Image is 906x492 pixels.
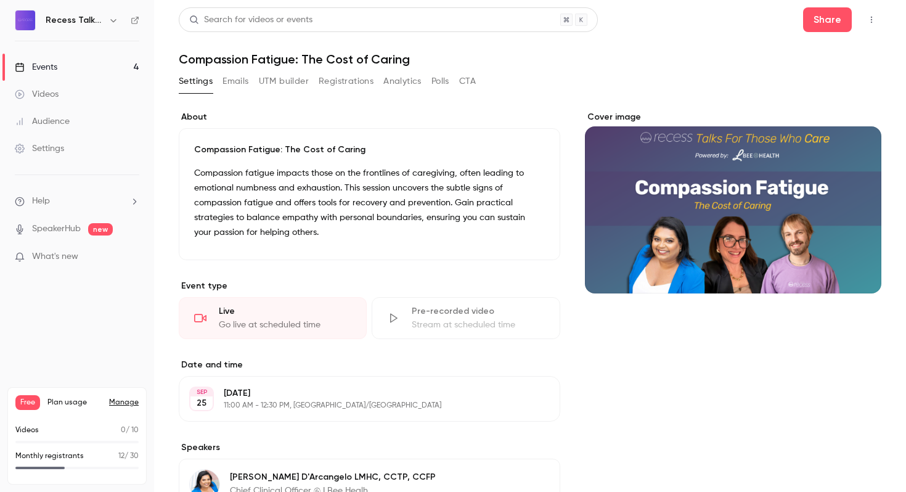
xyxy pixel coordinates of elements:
[179,359,560,371] label: Date and time
[194,166,545,240] p: Compassion fatigue impacts those on the frontlines of caregiving, often leading to emotional numb...
[46,14,104,27] h6: Recess Talks For Those Who Care
[15,195,139,208] li: help-dropdown-opener
[197,397,206,409] p: 25
[109,398,139,408] a: Manage
[459,72,476,91] button: CTA
[222,72,248,91] button: Emails
[32,195,50,208] span: Help
[179,441,560,454] label: Speakers
[224,387,495,400] p: [DATE]
[15,142,64,155] div: Settings
[259,72,309,91] button: UTM builder
[219,305,351,318] div: Live
[230,471,480,483] p: [PERSON_NAME] D'Arcangelo LMHC, CCTP, CCFP
[585,111,881,293] section: Cover image
[219,319,351,331] div: Go live at scheduled time
[585,111,881,123] label: Cover image
[118,451,139,462] p: / 30
[15,451,84,462] p: Monthly registrants
[179,52,881,67] h1: Compassion Fatigue: The Cost of Caring
[118,453,124,460] span: 12
[15,10,35,30] img: Recess Talks For Those Who Care
[412,319,544,331] div: Stream at scheduled time
[179,111,560,123] label: About
[32,223,81,236] a: SpeakerHub
[15,88,59,100] div: Videos
[383,72,422,91] button: Analytics
[15,395,40,410] span: Free
[124,252,139,263] iframe: Noticeable Trigger
[88,223,113,236] span: new
[431,72,449,91] button: Polls
[15,425,39,436] p: Videos
[179,297,367,339] div: LiveGo live at scheduled time
[224,401,495,411] p: 11:00 AM - 12:30 PM, [GEOGRAPHIC_DATA]/[GEOGRAPHIC_DATA]
[47,398,102,408] span: Plan usage
[412,305,544,318] div: Pre-recorded video
[319,72,373,91] button: Registrations
[179,72,213,91] button: Settings
[194,144,545,156] p: Compassion Fatigue: The Cost of Caring
[121,427,126,434] span: 0
[372,297,560,339] div: Pre-recorded videoStream at scheduled time
[179,280,560,292] p: Event type
[121,425,139,436] p: / 10
[15,61,57,73] div: Events
[189,14,312,27] div: Search for videos or events
[15,115,70,128] div: Audience
[32,250,78,263] span: What's new
[803,7,852,32] button: Share
[190,388,213,396] div: SEP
